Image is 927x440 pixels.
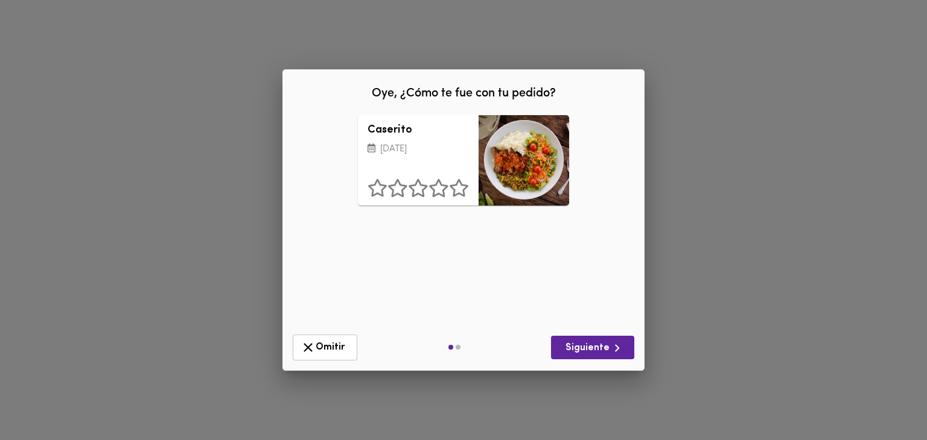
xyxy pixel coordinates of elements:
[551,336,634,359] button: Siguiente
[368,143,469,157] p: [DATE]
[561,341,625,356] span: Siguiente
[372,87,556,99] span: Oye, ¿Cómo te fue con tu pedido?
[857,370,915,428] iframe: Messagebird Livechat Widget
[301,340,349,355] span: Omitir
[368,125,469,137] h3: Caserito
[479,115,569,206] div: Caserito
[293,335,357,360] button: Omitir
